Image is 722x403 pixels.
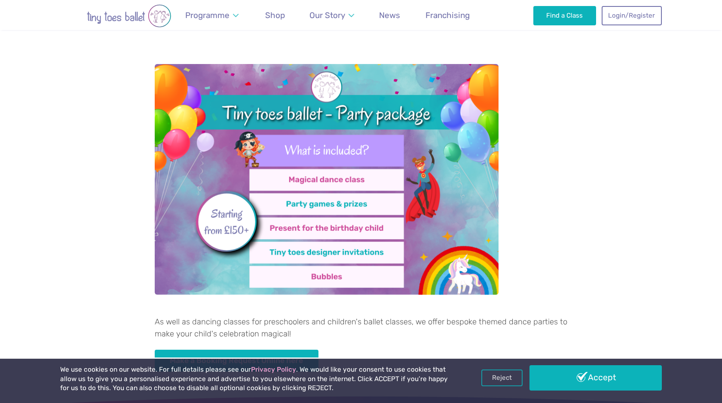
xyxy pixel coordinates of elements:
[602,6,662,25] a: Login/Register
[185,10,229,20] span: Programme
[529,365,662,390] a: Accept
[425,10,470,20] span: Franchising
[155,350,318,372] a: Make a Booking Request Online here
[421,5,474,25] a: Franchising
[379,10,400,20] span: News
[265,10,285,20] span: Shop
[155,316,567,340] p: As well as dancing classes for preschoolers and children's ballet classes, we offer bespoke theme...
[251,366,296,373] a: Privacy Policy
[60,4,198,27] img: tiny toes ballet
[309,10,345,20] span: Our Story
[261,5,289,25] a: Shop
[375,5,404,25] a: News
[481,369,523,386] a: Reject
[181,5,242,25] a: Programme
[306,5,358,25] a: Our Story
[533,6,597,25] a: Find a Class
[60,365,451,393] p: We use cookies on our website. For full details please see our . We would like your consent to us...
